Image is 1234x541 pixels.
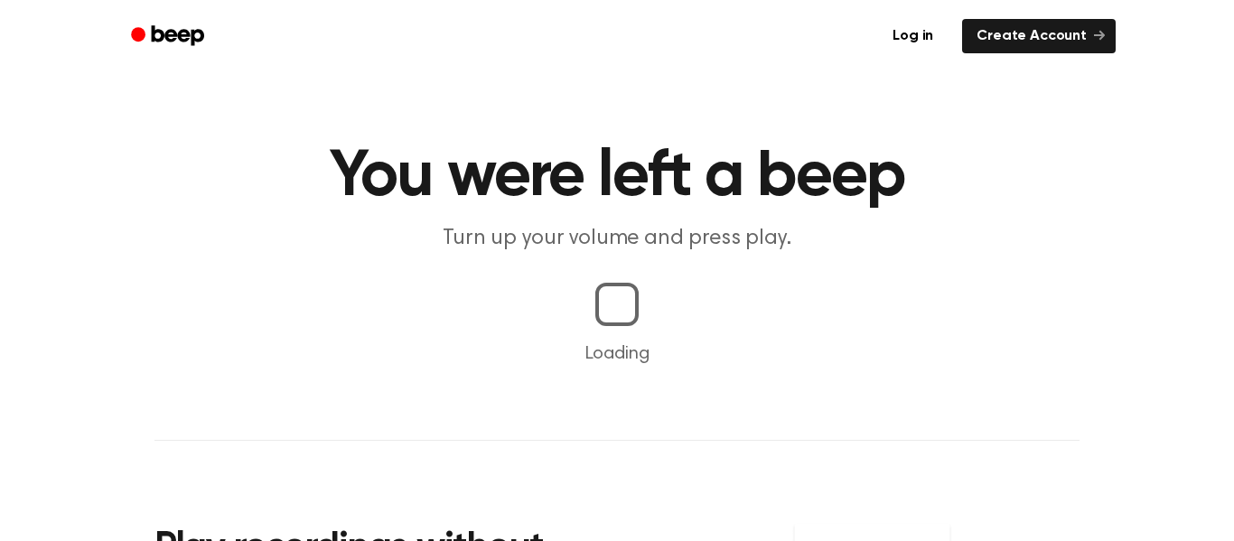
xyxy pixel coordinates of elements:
[962,19,1116,53] a: Create Account
[874,15,951,57] a: Log in
[118,19,220,54] a: Beep
[270,224,964,254] p: Turn up your volume and press play.
[154,145,1080,210] h1: You were left a beep
[22,340,1212,368] p: Loading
